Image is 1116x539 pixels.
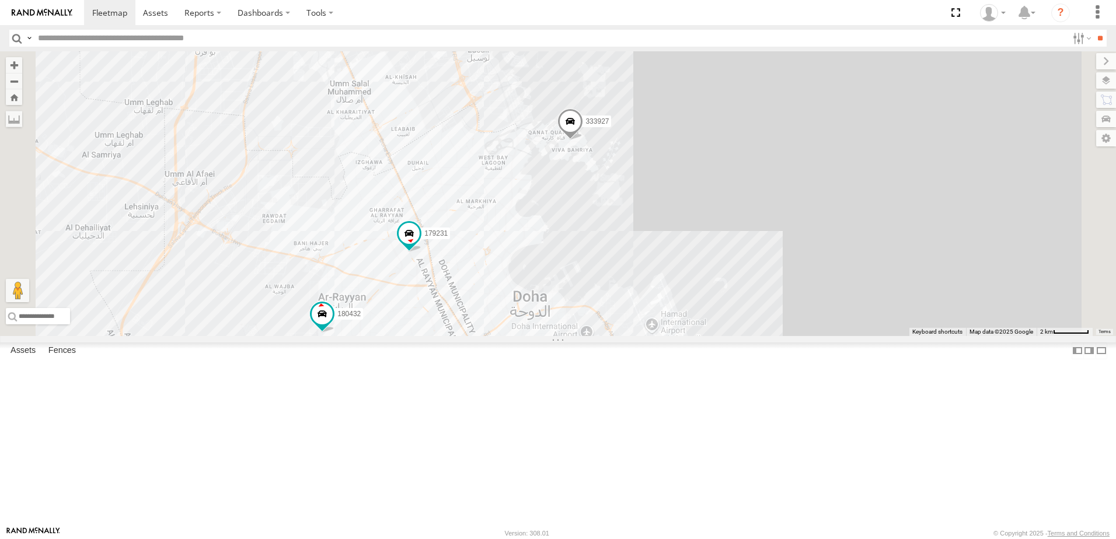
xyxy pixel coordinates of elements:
[5,342,41,359] label: Assets
[6,89,22,105] button: Zoom Home
[993,530,1110,537] div: © Copyright 2025 -
[6,527,60,539] a: Visit our Website
[585,117,609,125] span: 333927
[1068,30,1093,47] label: Search Filter Options
[1040,328,1053,335] span: 2 km
[1037,328,1093,336] button: Map Scale: 2 km per 58 pixels
[1048,530,1110,537] a: Terms and Conditions
[969,328,1033,335] span: Map data ©2025 Google
[1072,342,1083,359] label: Dock Summary Table to the Left
[6,111,22,127] label: Measure
[6,57,22,73] button: Zoom in
[6,279,29,302] button: Drag Pegman onto the map to open Street View
[43,342,82,359] label: Fences
[505,530,549,537] div: Version: 308.01
[1096,130,1116,146] label: Map Settings
[6,73,22,89] button: Zoom out
[976,4,1010,22] div: Dinel Dineshan
[424,229,448,237] span: 179231
[12,9,72,17] img: rand-logo.svg
[25,30,34,47] label: Search Query
[912,328,962,336] button: Keyboard shortcuts
[1051,3,1070,22] i: ?
[337,310,361,318] span: 180432
[1083,342,1095,359] label: Dock Summary Table to the Right
[1096,342,1107,359] label: Hide Summary Table
[1098,330,1111,334] a: Terms (opens in new tab)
